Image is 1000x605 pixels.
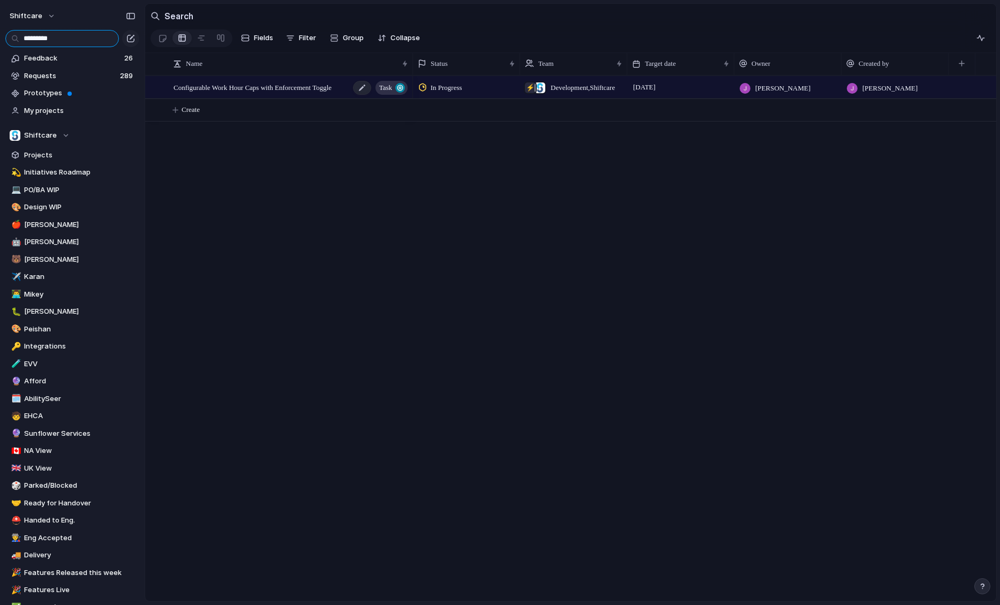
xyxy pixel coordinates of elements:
[282,29,320,47] button: Filter
[11,566,19,579] div: 🎉
[11,532,19,544] div: 👨‍🏭
[5,391,139,407] a: 🗓️AbilitySeer
[24,185,136,195] span: PO/BA WIP
[5,199,139,215] a: 🎨Design WIP
[5,68,139,84] a: Requests289
[379,80,392,95] span: Task
[24,480,136,491] span: Parked/Blocked
[10,202,20,213] button: 🎨
[24,220,136,230] span: [PERSON_NAME]
[5,182,139,198] a: 💻PO/BA WIP
[431,58,448,69] span: Status
[5,304,139,320] a: 🐛[PERSON_NAME]
[24,289,136,300] span: Mikey
[11,288,19,300] div: 👨‍💻
[551,82,615,93] span: Development , Shiftcare
[5,530,139,546] a: 👨‍🏭Eng Accepted
[24,105,136,116] span: My projects
[11,584,19,596] div: 🎉
[24,237,136,247] span: [PERSON_NAME]
[10,220,20,230] button: 🍎
[5,127,139,143] button: Shiftcare
[10,289,20,300] button: 👨‍💻
[538,58,554,69] span: Team
[10,376,20,387] button: 🔮
[645,58,676,69] span: Target date
[24,463,136,474] span: UK View
[859,58,889,69] span: Created by
[862,83,918,94] span: [PERSON_NAME]
[5,234,139,250] a: 🤖[PERSON_NAME]
[24,71,117,81] span: Requests
[5,252,139,268] a: 🐻[PERSON_NAME]
[10,237,20,247] button: 🤖
[24,394,136,404] span: AbilitySeer
[24,568,136,578] span: Features Released this week
[5,373,139,389] a: 🔮Afford
[755,83,810,94] span: [PERSON_NAME]
[11,271,19,283] div: ✈️
[5,512,139,528] div: ⛑️Handed to Eng.
[10,585,20,595] button: 🎉
[24,150,136,161] span: Projects
[11,515,19,527] div: ⛑️
[24,445,136,456] span: NA View
[11,358,19,370] div: 🧪
[11,480,19,492] div: 🎲
[10,341,20,352] button: 🔑
[24,324,136,335] span: Peishan
[11,167,19,179] div: 💫
[343,33,364,43] span: Group
[10,445,20,456] button: 🇨🇦
[5,147,139,163] a: Projects
[5,217,139,233] div: 🍎[PERSON_NAME]
[10,411,20,421] button: 🧒
[10,533,20,543] button: 👨‍🏭
[10,254,20,265] button: 🐻
[5,582,139,598] div: 🎉Features Live
[390,33,420,43] span: Collapse
[5,50,139,66] a: Feedback26
[5,443,139,459] div: 🇨🇦NA View
[11,184,19,196] div: 💻
[5,103,139,119] a: My projects
[5,321,139,337] a: 🎨Peishan
[5,565,139,581] a: 🎉Features Released this week
[24,130,57,141] span: Shiftcare
[375,81,408,95] button: Task
[5,408,139,424] div: 🧒EHCA
[11,306,19,318] div: 🐛
[5,338,139,354] a: 🔑Integrations
[174,81,332,93] span: Configurable Work Hour Caps with Enforcement Toggle
[24,428,136,439] span: Sunflower Services
[164,10,193,22] h2: Search
[5,547,139,563] a: 🚚Delivery
[5,426,139,442] div: 🔮Sunflower Services
[11,218,19,231] div: 🍎
[10,568,20,578] button: 🎉
[120,71,135,81] span: 289
[186,58,202,69] span: Name
[431,82,462,93] span: In Progress
[24,341,136,352] span: Integrations
[10,167,20,178] button: 💫
[24,254,136,265] span: [PERSON_NAME]
[5,269,139,285] a: ✈️Karan
[5,356,139,372] div: 🧪EVV
[24,53,121,64] span: Feedback
[24,359,136,369] span: EVV
[24,306,136,317] span: [PERSON_NAME]
[11,375,19,388] div: 🔮
[11,236,19,248] div: 🤖
[751,58,770,69] span: Owner
[5,495,139,511] a: 🤝Ready for Handover
[5,286,139,303] a: 👨‍💻Mikey
[5,164,139,180] a: 💫Initiatives Roadmap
